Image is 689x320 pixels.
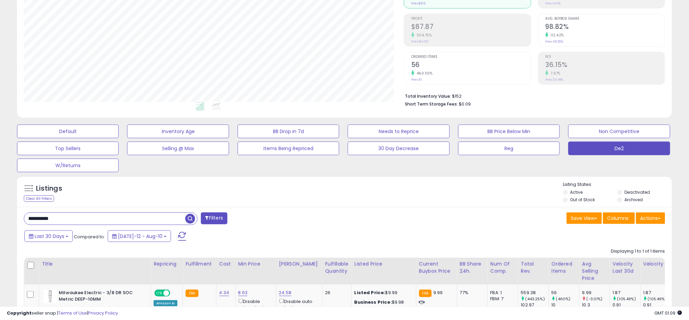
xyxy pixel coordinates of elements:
button: Default [17,125,119,138]
button: De2 [568,142,670,155]
h5: Listings [36,184,62,193]
div: $9.99 [355,290,411,296]
div: Displaying 1 to 1 of 1 items [611,248,665,255]
b: Short Term Storage Fees: [405,101,458,107]
a: 4.34 [219,289,229,296]
small: (460%) [556,296,571,302]
small: Prev: $14.53 [411,39,428,44]
button: Reg [458,142,560,155]
a: Privacy Policy [88,310,118,316]
h2: 56 [411,61,531,70]
span: ON [155,290,163,296]
span: Last 30 Days [35,233,64,240]
div: 26 [325,290,346,296]
div: Total Rev. [521,260,546,275]
small: Prev: 14.11% [546,1,561,5]
strong: Copyright [7,310,32,316]
div: Min Price [238,260,273,268]
div: Velocity Last 30d [613,260,638,275]
span: Columns [607,215,629,222]
button: Items Being Repriced [238,142,339,155]
b: Total Inventory Value: [405,93,451,99]
button: W/Returns [17,159,119,172]
button: BB Price Below Min [458,125,560,138]
label: Deactivated [624,189,650,195]
small: Prev: 10 [411,78,422,82]
h2: 36.15% [546,61,665,70]
small: Prev: 46.52% [546,39,564,44]
button: [DATE]-12 - Aug-10 [108,230,171,242]
a: Terms of Use [58,310,87,316]
div: Disable auto adjust min [238,298,271,317]
div: 77% [460,290,482,296]
small: 504.75% [414,33,432,38]
div: Repricing [154,260,180,268]
h2: $87.87 [411,23,531,32]
button: Non Competitive [568,125,670,138]
div: Listed Price [355,260,413,268]
div: FBM: 7 [490,296,513,302]
label: Out of Stock [570,197,595,203]
div: 1.87 [613,290,640,296]
small: (443.25%) [526,296,545,302]
button: Last 30 Days [24,230,73,242]
small: 7.97% [549,71,561,76]
small: FBA [419,290,432,297]
span: [DATE]-12 - Aug-10 [118,233,162,240]
li: $152 [405,92,660,100]
div: Ordered Items [552,260,576,275]
button: 30 Day Decrease [348,142,449,155]
button: Columns [603,212,635,224]
small: 112.42% [549,33,564,38]
button: Needs to Reprice [348,125,449,138]
div: Title [42,260,148,268]
div: $9.98 [355,299,411,305]
div: Disable auto adjust max [279,298,317,311]
span: 9.99 [433,289,443,296]
span: ROI [546,55,665,59]
button: Save View [567,212,602,224]
div: Fulfillment [186,260,213,268]
small: FBA [186,290,198,297]
span: Avg. Buybox Share [546,17,665,21]
div: seller snap | | [7,310,118,317]
a: 24.58 [279,289,292,296]
span: $0.09 [459,101,471,107]
div: Num of Comp. [490,260,515,275]
div: 559.38 [521,290,549,296]
b: Listed Price: [355,289,385,296]
div: [PERSON_NAME] [279,260,320,268]
small: (105.49%) [648,296,667,302]
span: 2025-09-10 01:09 GMT [655,310,682,316]
p: Listing States: [563,181,672,188]
div: FBA: 1 [490,290,513,296]
div: 56 [552,290,579,296]
small: 460.00% [414,71,433,76]
button: BB Drop in 7d [238,125,339,138]
div: BB Share 24h. [460,260,485,275]
b: Milwaukee Electric - 3/8 DR SOC Metric DEEP-10MM [59,290,141,304]
div: Cost [219,260,232,268]
label: Archived [624,197,643,203]
button: Selling @ Max [127,142,229,155]
a: 8.63 [238,289,248,296]
div: Fulfillable Quantity [325,260,349,275]
label: Active [570,189,583,195]
button: Filters [201,212,227,224]
div: Velocity [643,260,668,268]
small: Prev: $103 [411,1,426,5]
button: Top Sellers [17,142,119,155]
small: Prev: 33.48% [546,78,564,82]
span: Ordered Items [411,55,531,59]
button: Actions [636,212,665,224]
span: Compared to: [74,234,105,240]
div: Current Buybox Price [419,260,454,275]
b: Business Price: [355,299,392,305]
img: 21ws4s2VJnL._SL40_.jpg [44,290,57,303]
div: Avg Selling Price [582,260,607,282]
div: Clear All Filters [24,195,54,202]
small: (-3.01%) [587,296,603,302]
span: OFF [169,290,180,296]
h2: 98.82% [546,23,665,32]
button: Inventory Age [127,125,229,138]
